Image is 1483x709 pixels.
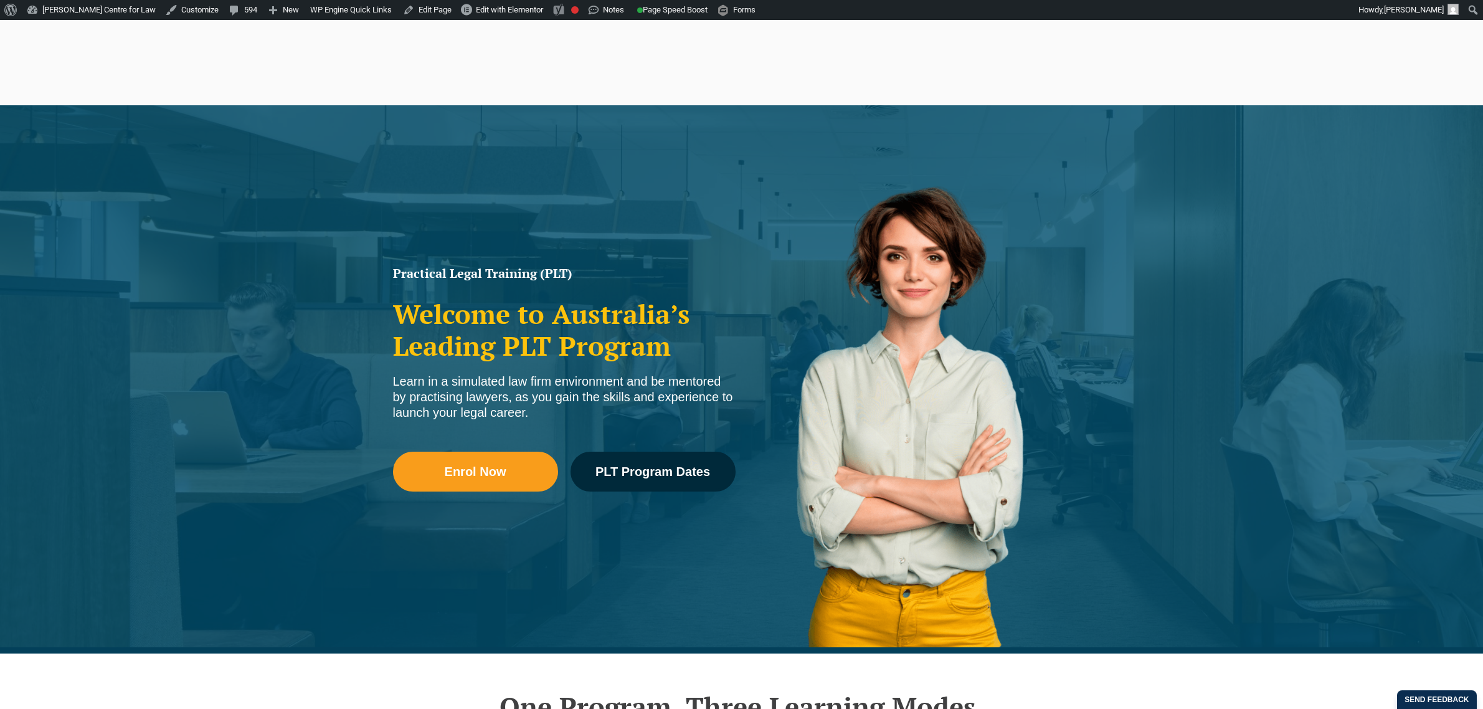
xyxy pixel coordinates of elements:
[571,6,579,14] div: Focus keyphrase not set
[1384,5,1444,14] span: [PERSON_NAME]
[445,465,506,478] span: Enrol Now
[476,5,543,14] span: Edit with Elementor
[393,452,558,492] a: Enrol Now
[393,267,736,280] h1: Practical Legal Training (PLT)
[393,298,736,361] h2: Welcome to Australia’s Leading PLT Program
[393,374,736,421] div: Learn in a simulated law firm environment and be mentored by practising lawyers, as you gain the ...
[571,452,736,492] a: PLT Program Dates
[595,465,710,478] span: PLT Program Dates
